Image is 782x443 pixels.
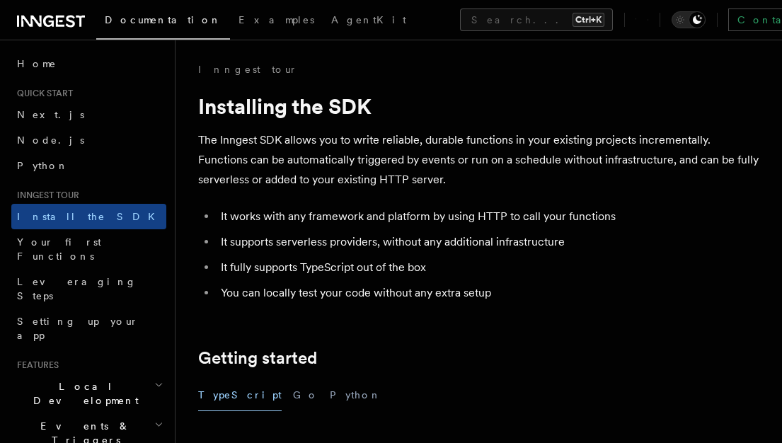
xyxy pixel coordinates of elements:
button: Python [330,379,381,411]
span: Quick start [11,88,73,99]
span: Install the SDK [17,211,163,222]
a: Getting started [198,348,317,368]
li: It fully supports TypeScript out of the box [217,258,759,277]
span: Your first Functions [17,236,101,262]
span: Python [17,160,69,171]
li: You can locally test your code without any extra setup [217,283,759,303]
span: Leveraging Steps [17,276,137,301]
span: Local Development [11,379,154,408]
span: AgentKit [331,14,406,25]
button: Search...Ctrl+K [460,8,613,31]
a: Install the SDK [11,204,166,229]
span: Inngest tour [11,190,79,201]
a: Next.js [11,102,166,127]
p: The Inngest SDK allows you to write reliable, durable functions in your existing projects increme... [198,130,759,190]
a: Documentation [96,4,230,40]
a: AgentKit [323,4,415,38]
li: It supports serverless providers, without any additional infrastructure [217,232,759,252]
span: Home [17,57,57,71]
a: Examples [230,4,323,38]
a: Leveraging Steps [11,269,166,309]
a: Python [11,153,166,178]
kbd: Ctrl+K [573,13,604,27]
h1: Installing the SDK [198,93,759,119]
span: Examples [238,14,314,25]
span: Node.js [17,134,84,146]
button: Toggle dark mode [672,11,706,28]
a: Node.js [11,127,166,153]
li: It works with any framework and platform by using HTTP to call your functions [217,207,759,226]
button: Go [293,379,318,411]
button: TypeScript [198,379,282,411]
a: Home [11,51,166,76]
span: Next.js [17,109,84,120]
span: Features [11,359,59,371]
span: Setting up your app [17,316,139,341]
a: Inngest tour [198,62,297,76]
button: Local Development [11,374,166,413]
a: Setting up your app [11,309,166,348]
span: Documentation [105,14,222,25]
a: Your first Functions [11,229,166,269]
